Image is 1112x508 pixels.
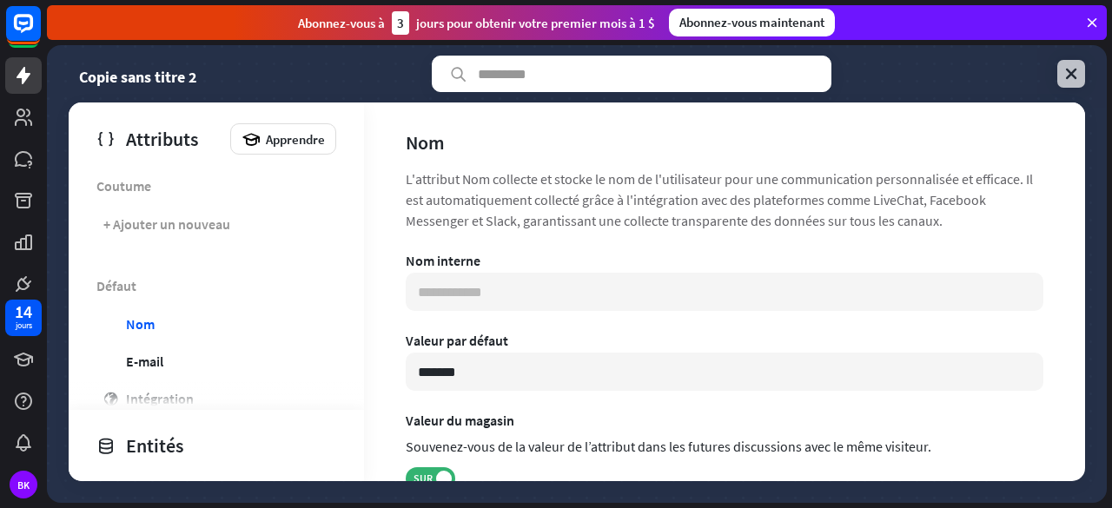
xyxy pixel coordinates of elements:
font: globe [103,392,118,406]
font: + Ajouter un nouveau [103,215,230,233]
font: Nom interne [406,252,480,269]
font: SUR [414,472,433,485]
font: Nom [406,130,445,155]
font: jours pour obtenir votre premier mois à 1 $ [416,15,655,31]
font: jours [16,320,32,331]
font: BK [17,478,30,492]
font: Défaut [96,277,136,294]
a: e-mail E-mail [93,344,333,378]
font: Entités [126,433,183,458]
font: E-mail [126,353,163,370]
button: Ouvrir le widget de chat LiveChat [14,7,66,59]
font: L'attribut Nom collecte et stocke le nom de l'utilisateur pour une communication personnalisée et... [406,170,1033,229]
font: Valeur par défaut [406,332,508,349]
font: Valeur du magasin [406,412,514,429]
font: 14 [15,300,32,322]
a: 14 jours [5,300,42,336]
font: Apprendre [266,131,325,148]
font: Attributs [126,127,198,151]
font: 3 [397,15,404,31]
font: Nom [126,315,155,333]
font: Intégration [126,390,194,407]
a: utilisateur Nom [93,307,333,340]
font: Abonnez-vous maintenant [679,14,824,30]
a: Copie sans titre 2 [79,56,197,92]
font: Copie sans titre 2 [79,67,197,87]
a: globe Intégration [93,381,333,415]
font: Coutume [96,177,151,195]
font: Souvenez-vous de la valeur de l’attribut dans les futures discussions avec le même visiteur. [406,438,931,455]
font: Abonnez-vous à [298,15,385,31]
